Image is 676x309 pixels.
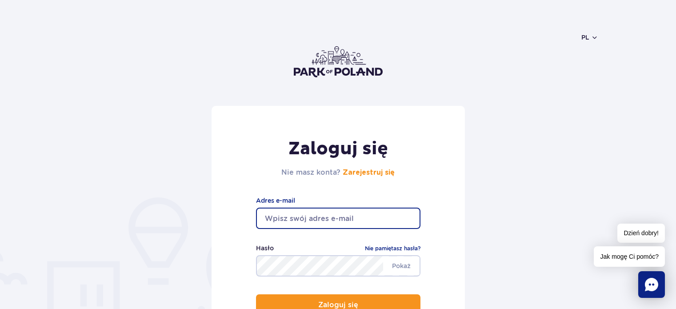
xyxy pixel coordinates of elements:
[638,271,665,298] div: Chat
[294,46,383,77] img: Park of Poland logo
[365,244,420,253] a: Nie pamiętasz hasła?
[383,257,420,275] span: Pokaż
[318,301,358,309] p: Zaloguj się
[281,167,395,178] h2: Nie masz konta?
[256,208,420,229] input: Wpisz swój adres e-mail
[256,243,274,253] label: Hasło
[594,246,665,267] span: Jak mogę Ci pomóc?
[617,224,665,243] span: Dzień dobry!
[256,196,420,205] label: Adres e-mail
[581,33,598,42] button: pl
[343,169,395,176] a: Zarejestruj się
[281,138,395,160] h1: Zaloguj się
